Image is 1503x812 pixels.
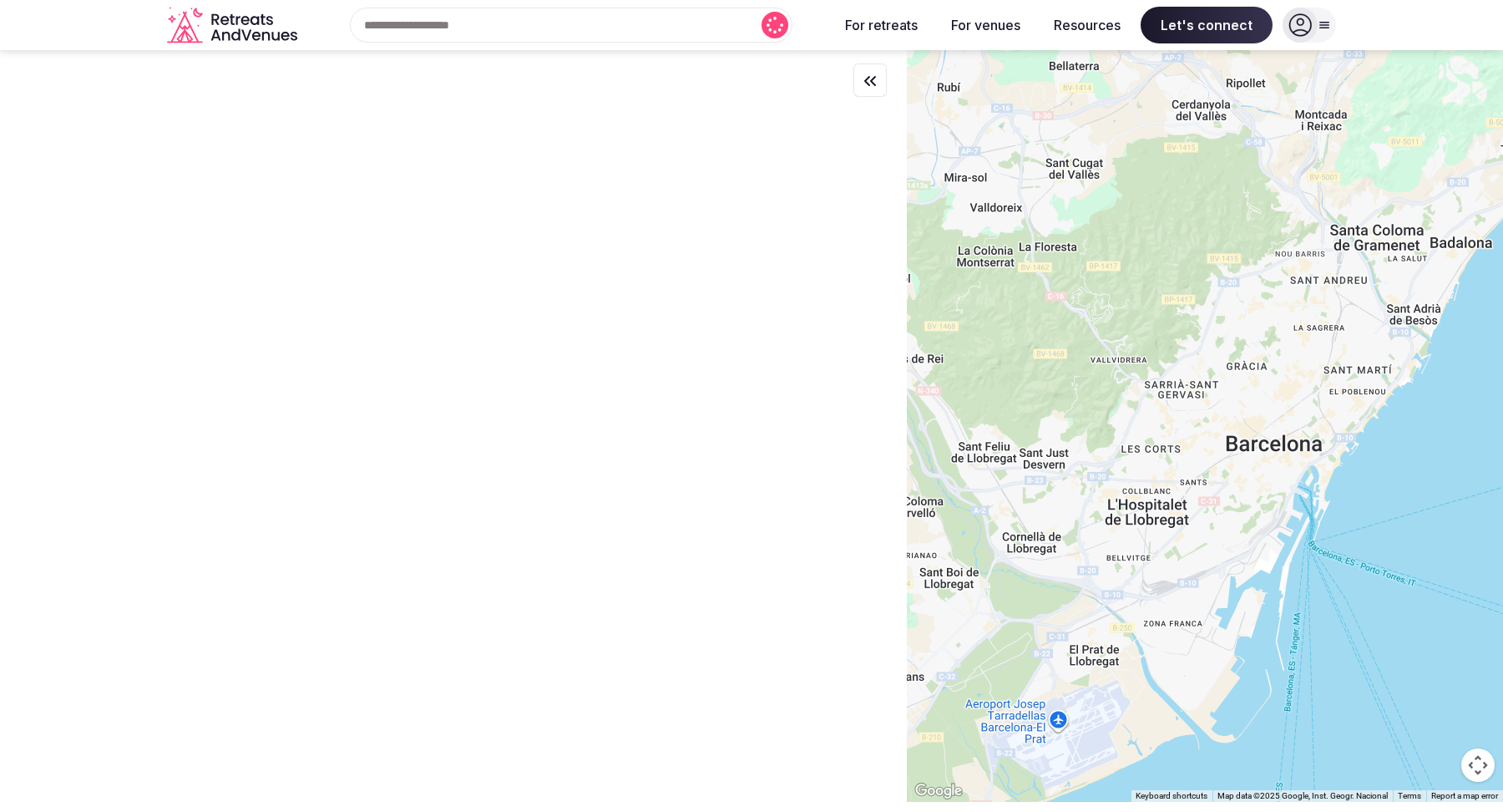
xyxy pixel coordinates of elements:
[167,7,301,44] svg: Retreats and Venues company logo
[938,7,1034,43] button: For venues
[167,7,301,44] a: Visit the homepage
[1040,7,1134,43] button: Resources
[1461,749,1495,782] button: Map camera controls
[832,7,931,43] button: For retreats
[1136,790,1207,802] button: Keyboard shortcuts
[911,780,966,802] a: Open this area in Google Maps (opens a new window)
[1141,7,1273,43] span: Let's connect
[1217,791,1388,800] span: Map data ©2025 Google, Inst. Geogr. Nacional
[1431,791,1498,800] a: Report a map error
[911,780,966,802] img: Google
[1398,791,1421,800] a: Terms (opens in new tab)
